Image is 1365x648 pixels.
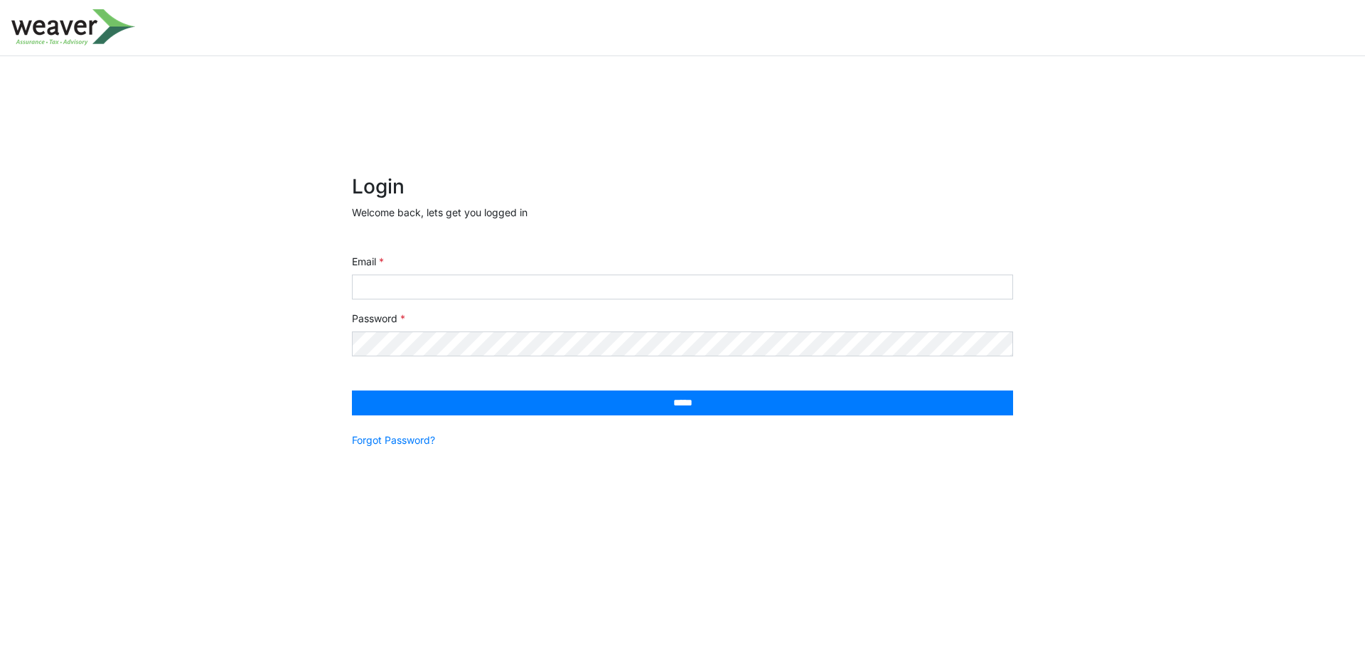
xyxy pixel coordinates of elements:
[352,432,435,447] a: Forgot Password?
[352,175,1013,199] h2: Login
[11,9,136,46] img: spp logo
[352,205,1013,220] p: Welcome back, lets get you logged in
[352,311,405,326] label: Password
[352,254,384,269] label: Email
